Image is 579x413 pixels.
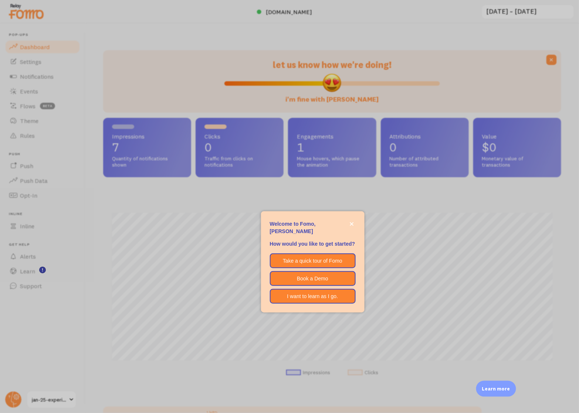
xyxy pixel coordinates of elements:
[476,381,516,397] div: Learn more
[270,289,356,304] button: I want to learn as I go.
[270,253,356,268] button: Take a quick tour of Fomo
[348,220,356,228] button: close,
[270,240,356,248] p: How would you like to get started?
[270,220,356,235] p: Welcome to Fomo,[PERSON_NAME]
[482,385,510,392] p: Learn more
[275,257,351,264] p: Take a quick tour of Fomo
[275,275,351,282] p: Book a Demo
[270,271,356,286] button: Book a Demo
[275,293,351,300] p: I want to learn as I go.
[261,211,365,313] div: Welcome to Fomo,Janice DixonHow would you like to get started?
